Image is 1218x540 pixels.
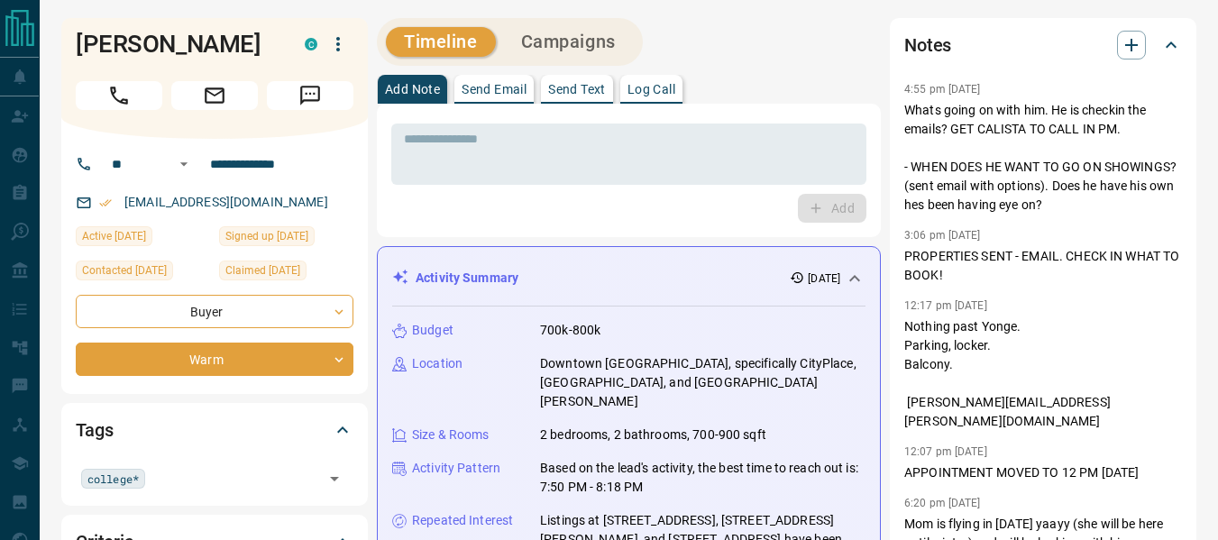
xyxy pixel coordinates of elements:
[76,343,353,376] div: Warm
[124,195,328,209] a: [EMAIL_ADDRESS][DOMAIN_NAME]
[76,30,278,59] h1: [PERSON_NAME]
[540,426,766,444] p: 2 bedrooms, 2 bathrooms, 700-900 sqft
[76,295,353,328] div: Buyer
[225,261,300,279] span: Claimed [DATE]
[87,470,139,488] span: college*
[76,81,162,110] span: Call
[540,354,865,411] p: Downtown [GEOGRAPHIC_DATA], specifically CityPlace, [GEOGRAPHIC_DATA], and [GEOGRAPHIC_DATA][PERS...
[904,101,1182,215] p: Whats going on with him. He is checkin the emails? GET CALISTA TO CALL IN PM. - WHEN DOES HE WANT...
[548,83,606,96] p: Send Text
[540,321,600,340] p: 700k-800k
[305,38,317,50] div: condos.ca
[76,416,113,444] h2: Tags
[904,463,1182,482] p: APPOINTMENT MOVED TO 12 PM [DATE]
[219,226,353,252] div: Fri Aug 23 2024
[412,459,500,478] p: Activity Pattern
[904,497,981,509] p: 6:20 pm [DATE]
[82,261,167,279] span: Contacted [DATE]
[904,317,1182,431] p: Nothing past Yonge. Parking, locker. Balcony. [PERSON_NAME][EMAIL_ADDRESS][PERSON_NAME][DOMAIN_NAME]
[412,426,490,444] p: Size & Rooms
[808,270,840,287] p: [DATE]
[904,445,987,458] p: 12:07 pm [DATE]
[412,354,462,373] p: Location
[462,83,527,96] p: Send Email
[503,27,634,57] button: Campaigns
[171,81,258,110] span: Email
[225,227,308,245] span: Signed up [DATE]
[76,408,353,452] div: Tags
[412,511,513,530] p: Repeated Interest
[904,31,951,59] h2: Notes
[219,261,353,286] div: Fri Aug 23 2024
[173,153,195,175] button: Open
[322,466,347,491] button: Open
[392,261,865,295] div: Activity Summary[DATE]
[76,261,210,286] div: Fri Jul 11 2025
[416,269,518,288] p: Activity Summary
[904,299,987,312] p: 12:17 pm [DATE]
[412,321,453,340] p: Budget
[904,247,1182,285] p: PROPERTIES SENT - EMAIL. CHECK IN WHAT TO BOOK!
[904,83,981,96] p: 4:55 pm [DATE]
[76,226,210,252] div: Sat Aug 02 2025
[99,197,112,209] svg: Email Verified
[386,27,496,57] button: Timeline
[267,81,353,110] span: Message
[82,227,146,245] span: Active [DATE]
[904,23,1182,67] div: Notes
[904,229,981,242] p: 3:06 pm [DATE]
[627,83,675,96] p: Log Call
[540,459,865,497] p: Based on the lead's activity, the best time to reach out is: 7:50 PM - 8:18 PM
[385,83,440,96] p: Add Note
